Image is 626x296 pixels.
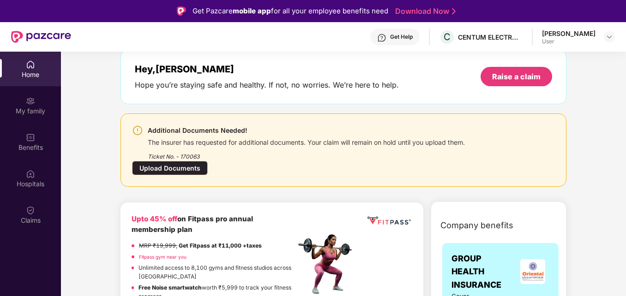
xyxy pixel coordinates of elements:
[26,133,35,142] img: svg+xml;base64,PHN2ZyBpZD0iQmVuZWZpdHMiIHhtbG5zPSJodHRwOi8vd3d3LnczLm9yZy8yMDAwL3N2ZyIgd2lkdGg9Ij...
[458,33,523,41] div: CENTUM ELECTRONICS LIMITED
[138,284,202,291] strong: Free Noise smartwatch
[444,31,451,42] span: C
[138,264,295,281] p: Unlimited access to 8,100 gyms and fitness studios across [GEOGRAPHIC_DATA]
[26,169,35,178] img: svg+xml;base64,PHN2ZyBpZD0iSG9zcGl0YWxzIiB4bWxucz0iaHR0cDovL3d3dy53My5vcmcvMjAwMC9zdmciIHdpZHRoPS...
[377,33,386,42] img: svg+xml;base64,PHN2ZyBpZD0iSGVscC0zMngzMiIgeG1sbnM9Imh0dHA6Ly93d3cudzMub3JnLzIwMDAvc3ZnIiB3aWR0aD...
[26,60,35,69] img: svg+xml;base64,PHN2ZyBpZD0iSG9tZSIgeG1sbnM9Imh0dHA6Ly93d3cudzMub3JnLzIwMDAvc3ZnIiB3aWR0aD0iMjAiIG...
[440,219,513,232] span: Company benefits
[132,161,208,175] div: Upload Documents
[366,213,412,228] img: fppp.png
[135,64,399,75] div: Hey, [PERSON_NAME]
[148,125,465,136] div: Additional Documents Needed!
[395,6,453,16] a: Download Now
[606,33,613,41] img: svg+xml;base64,PHN2ZyBpZD0iRHJvcGRvd24tMzJ4MzIiIHhtbG5zPSJodHRwOi8vd3d3LnczLm9yZy8yMDAwL3N2ZyIgd2...
[132,214,253,234] b: on Fitpass pro annual membership plan
[177,6,186,16] img: Logo
[542,38,596,45] div: User
[452,6,456,16] img: Stroke
[148,136,465,147] div: The insurer has requested for additional documents. Your claim will remain on hold until you uplo...
[542,29,596,38] div: [PERSON_NAME]
[179,242,262,249] strong: Get Fitpass at ₹11,000 +taxes
[132,125,143,136] img: svg+xml;base64,PHN2ZyBpZD0iV2FybmluZ18tXzI0eDI0IiBkYXRhLW5hbWU9Ildhcm5pbmcgLSAyNHgyNCIgeG1sbnM9Im...
[520,259,545,284] img: insurerLogo
[193,6,388,17] div: Get Pazcare for all your employee benefits need
[26,206,35,215] img: svg+xml;base64,PHN2ZyBpZD0iQ2xhaW0iIHhtbG5zPSJodHRwOi8vd3d3LnczLm9yZy8yMDAwL3N2ZyIgd2lkdGg9IjIwIi...
[451,252,517,291] span: GROUP HEALTH INSURANCE
[233,6,271,15] strong: mobile app
[139,254,187,260] a: Fitpass gym near you
[148,147,465,161] div: Ticket No. - 170063
[390,33,413,41] div: Get Help
[492,71,541,82] div: Raise a claim
[135,80,399,90] div: Hope you’re staying safe and healthy. If not, no worries. We’re here to help.
[139,242,177,249] del: MRP ₹19,999,
[132,214,177,223] b: Upto 45% off
[26,96,35,106] img: svg+xml;base64,PHN2ZyB3aWR0aD0iMjAiIGhlaWdodD0iMjAiIHZpZXdCb3g9IjAgMCAyMCAyMCIgZmlsbD0ibm9uZSIgeG...
[11,31,71,43] img: New Pazcare Logo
